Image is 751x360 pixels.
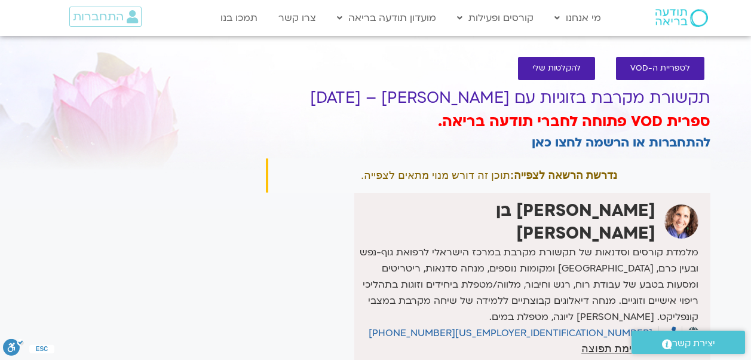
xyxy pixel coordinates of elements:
[451,7,540,29] a: קורסים ופעילות
[532,134,710,151] a: להתחברות או הרשמה לחצו כאן
[266,112,710,132] h3: ספרית VOD פתוחה לחברי תודעה בריאה.
[69,7,142,27] a: התחברות
[518,57,595,80] a: להקלטות שלי
[510,169,617,181] strong: נדרשת הרשאה לצפייה:
[616,57,704,80] a: לספריית ה-VOD
[632,331,745,354] a: יצירת קשר
[655,9,708,27] img: תודעה בריאה
[331,7,442,29] a: מועדון תודעה בריאה
[532,64,581,73] span: להקלטות שלי
[266,89,710,107] h1: תקשורת מקרבת בזוגיות עם [PERSON_NAME] – [DATE]
[496,199,655,245] strong: [PERSON_NAME] בן [PERSON_NAME]
[672,335,715,352] span: יצירת קשר
[214,7,263,29] a: תמכו בנו
[369,327,676,340] a: ‭[PHONE_NUMBER][US_EMPLOYER_IDENTIFICATION_NUMBER]
[272,7,322,29] a: צרו קשר
[357,245,698,325] p: מלמדת קורסים וסדנאות של תקשורת מקרבת במרכז הישראלי לרפואת גוף-נפש ובעין כרם, [GEOGRAPHIC_DATA] ומ...
[664,205,698,239] img: שאנייה כהן בן חיים
[548,7,607,29] a: מי אנחנו
[630,64,690,73] span: לספריית ה-VOD
[266,158,710,193] div: תוכן זה דורש מנוי מתאים לצפייה.
[73,10,124,23] span: התחברות
[581,343,698,354] a: הצטרפות לרשימת תפוצה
